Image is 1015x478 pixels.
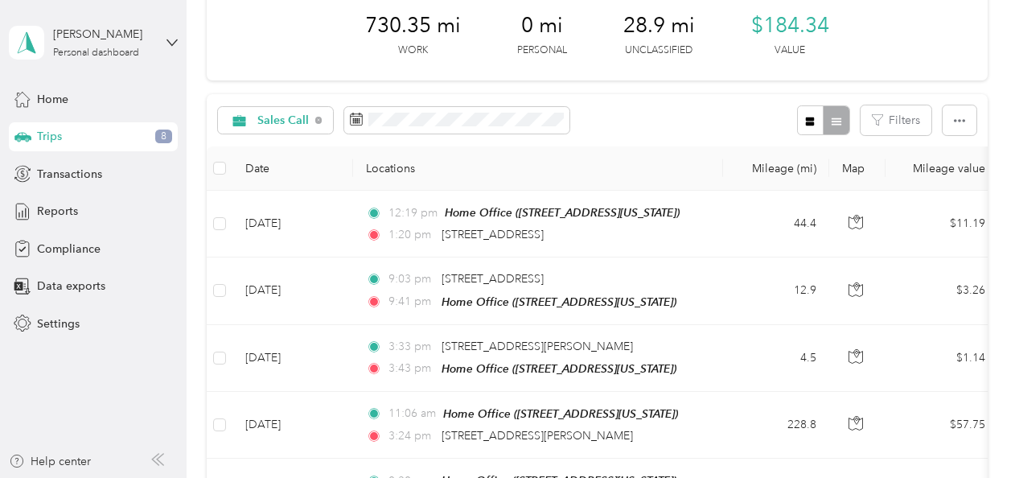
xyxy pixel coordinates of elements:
[886,325,998,392] td: $1.14
[37,166,102,183] span: Transactions
[723,258,829,324] td: 12.9
[232,258,353,324] td: [DATE]
[257,115,310,126] span: Sales Call
[37,278,105,295] span: Data exports
[886,146,998,191] th: Mileage value
[861,105,931,135] button: Filters
[37,203,78,220] span: Reports
[37,91,68,108] span: Home
[723,325,829,392] td: 4.5
[829,146,886,191] th: Map
[925,388,1015,478] iframe: Everlance-gr Chat Button Frame
[442,429,633,443] span: [STREET_ADDRESS][PERSON_NAME]
[53,48,139,58] div: Personal dashboard
[886,392,998,459] td: $57.75
[388,427,434,445] span: 3:24 pm
[521,13,563,39] span: 0 mi
[232,392,353,459] td: [DATE]
[517,43,567,58] p: Personal
[443,407,678,420] span: Home Office ([STREET_ADDRESS][US_STATE])
[37,128,62,145] span: Trips
[723,392,829,459] td: 228.8
[775,43,805,58] p: Value
[37,315,80,332] span: Settings
[155,130,172,144] span: 8
[623,13,695,39] span: 28.9 mi
[723,146,829,191] th: Mileage (mi)
[232,146,353,191] th: Date
[886,258,998,324] td: $3.26
[398,43,428,58] p: Work
[365,13,461,39] span: 730.35 mi
[723,191,829,258] td: 44.4
[9,453,91,470] button: Help center
[625,43,692,58] p: Unclassified
[751,13,829,39] span: $184.34
[232,191,353,258] td: [DATE]
[232,325,353,392] td: [DATE]
[53,26,154,43] div: [PERSON_NAME]
[37,241,101,258] span: Compliance
[886,191,998,258] td: $11.19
